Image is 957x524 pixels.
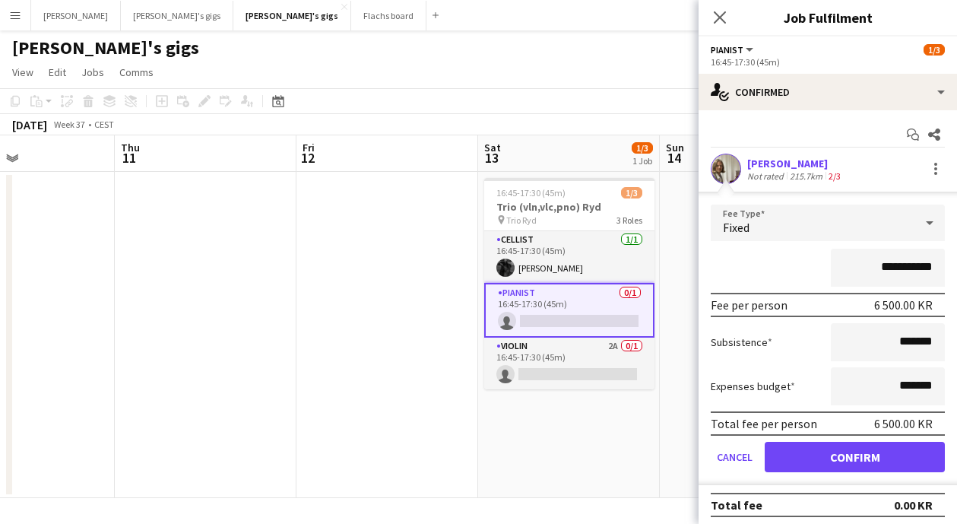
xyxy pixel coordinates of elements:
span: 1/3 [621,187,642,198]
app-card-role: Pianist0/116:45-17:30 (45m) [484,283,654,338]
span: 11 [119,149,140,167]
span: Pianist [711,44,743,56]
button: [PERSON_NAME]'s gigs [121,1,233,30]
span: Edit [49,65,66,79]
div: Total fee [711,497,762,513]
button: Cancel [711,442,759,472]
span: 1/3 [632,142,653,154]
h3: Job Fulfilment [699,8,957,27]
button: Flachs board [351,1,426,30]
app-job-card: 16:45-17:30 (45m)1/3Trio (vln,vlc,pno) Ryd Trio Ryd3 RolesCellist1/116:45-17:30 (45m)[PERSON_NAME... [484,178,654,389]
span: Week 37 [50,119,88,130]
span: 1/3 [924,44,945,56]
a: Comms [113,62,160,82]
button: [PERSON_NAME] [31,1,121,30]
button: Pianist [711,44,756,56]
div: 6 500.00 KR [874,297,933,313]
span: View [12,65,33,79]
span: Fri [303,141,315,154]
span: Sun [666,141,684,154]
span: Thu [121,141,140,154]
span: Fixed [723,220,749,235]
div: [DATE] [12,117,47,132]
span: 13 [482,149,501,167]
button: [PERSON_NAME]'s gigs [233,1,351,30]
div: Total fee per person [711,416,817,431]
label: Expenses budget [711,380,795,393]
span: Trio Ryd [506,214,537,226]
app-card-role: Cellist1/116:45-17:30 (45m)[PERSON_NAME] [484,231,654,283]
app-card-role: Violin2A0/116:45-17:30 (45m) [484,338,654,389]
button: Confirm [765,442,945,472]
label: Subsistence [711,335,772,349]
a: Edit [43,62,72,82]
span: 14 [664,149,684,167]
h3: Trio (vln,vlc,pno) Ryd [484,200,654,214]
a: Jobs [75,62,110,82]
app-skills-label: 2/3 [829,170,841,182]
a: View [6,62,40,82]
div: 0.00 KR [894,497,933,513]
div: 215.7km [787,170,825,182]
span: 12 [300,149,315,167]
span: Comms [119,65,154,79]
div: 6 500.00 KR [874,416,933,431]
div: 1 Job [632,155,652,167]
div: Confirmed [699,74,957,110]
span: 3 Roles [616,214,642,226]
div: [PERSON_NAME] [747,157,844,170]
div: Fee per person [711,297,787,313]
h1: [PERSON_NAME]'s gigs [12,37,199,59]
span: Sat [484,141,501,154]
div: CEST [94,119,114,130]
div: Not rated [747,170,787,182]
span: 16:45-17:30 (45m) [496,187,566,198]
div: 16:45-17:30 (45m) [711,56,945,68]
span: Jobs [81,65,104,79]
